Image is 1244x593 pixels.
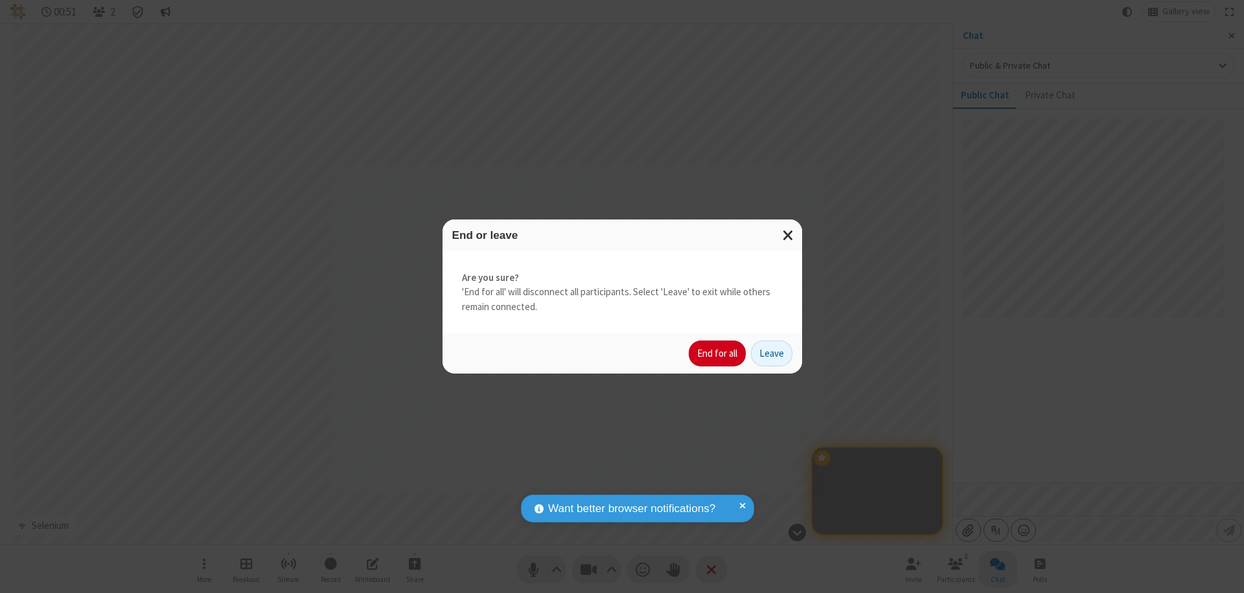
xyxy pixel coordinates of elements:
h3: End or leave [452,229,792,241]
button: Leave [751,341,792,366]
button: End for all [689,341,746,366]
div: 'End for all' will disconnect all participants. Select 'Leave' to exit while others remain connec... [443,251,802,334]
strong: Are you sure? [462,271,783,285]
span: Want better browser notifications? [548,500,715,517]
button: Close modal [775,219,802,251]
